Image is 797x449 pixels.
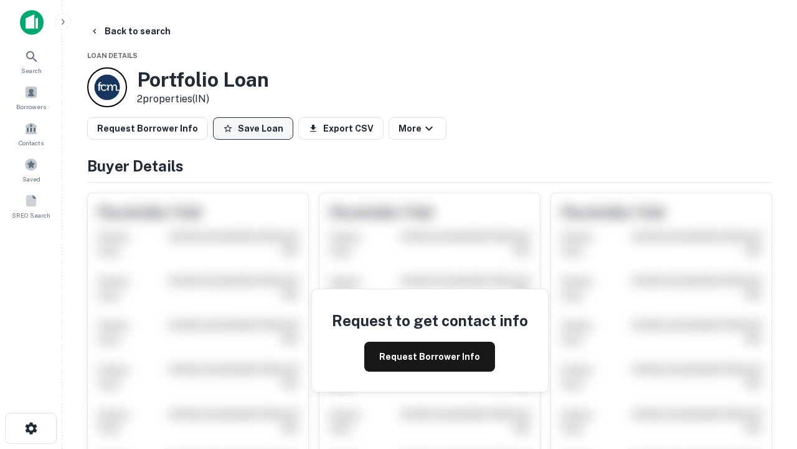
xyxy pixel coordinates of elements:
[22,174,40,184] span: Saved
[332,309,528,332] h4: Request to get contact info
[4,153,59,186] a: Saved
[4,80,59,114] a: Borrowers
[87,117,208,140] button: Request Borrower Info
[298,117,384,140] button: Export CSV
[137,92,269,107] p: 2 properties (IN)
[389,117,446,140] button: More
[213,117,293,140] button: Save Loan
[16,102,46,112] span: Borrowers
[4,44,59,78] a: Search
[87,52,138,59] span: Loan Details
[85,20,176,42] button: Back to search
[12,210,50,220] span: SREO Search
[4,117,59,150] a: Contacts
[87,155,772,177] h4: Buyer Details
[4,189,59,223] a: SREO Search
[20,10,44,35] img: capitalize-icon.png
[735,309,797,369] iframe: Chat Widget
[21,65,42,75] span: Search
[137,68,269,92] h3: Portfolio Loan
[364,342,495,372] button: Request Borrower Info
[19,138,44,148] span: Contacts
